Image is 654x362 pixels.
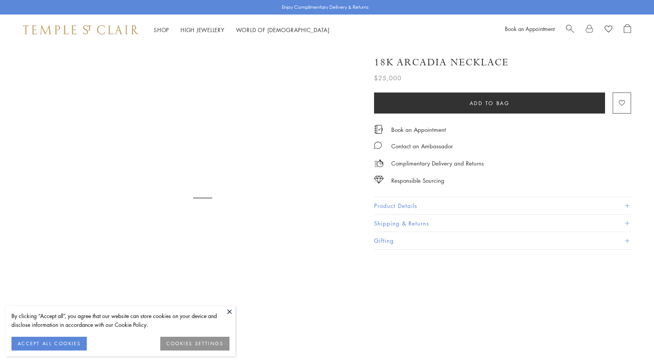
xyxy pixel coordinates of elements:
img: icon_delivery.svg [374,159,384,168]
a: Book an Appointment [505,25,555,32]
div: Contact an Ambassador [391,141,453,151]
a: Book an Appointment [391,125,446,134]
button: COOKIES SETTINGS [160,337,229,351]
button: Product Details [374,197,631,214]
span: Add to bag [470,99,510,107]
button: Gifting [374,232,631,249]
iframe: Gorgias live chat messenger [616,326,646,354]
a: ShopShop [154,26,169,34]
a: View Wishlist [605,24,612,36]
a: World of [DEMOGRAPHIC_DATA]World of [DEMOGRAPHIC_DATA] [236,26,330,34]
img: Temple St. Clair [23,25,138,34]
img: icon_appointment.svg [374,125,383,134]
img: MessageIcon-01_2.svg [374,141,382,149]
a: High JewelleryHigh Jewellery [181,26,225,34]
img: icon_sourcing.svg [374,176,384,183]
button: Add to bag [374,93,605,114]
button: ACCEPT ALL COOKIES [11,337,87,351]
span: $25,000 [374,73,402,83]
div: By clicking “Accept all”, you agree that our website can store cookies on your device and disclos... [11,312,229,329]
div: Responsible Sourcing [391,176,444,185]
button: Shipping & Returns [374,215,631,232]
a: Search [566,24,574,36]
nav: Main navigation [154,25,330,35]
a: Open Shopping Bag [624,24,631,36]
p: Complimentary Delivery and Returns [391,159,484,168]
p: Enjoy Complimentary Delivery & Returns [282,3,369,11]
h1: 18K Arcadia Necklace [374,56,509,69]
